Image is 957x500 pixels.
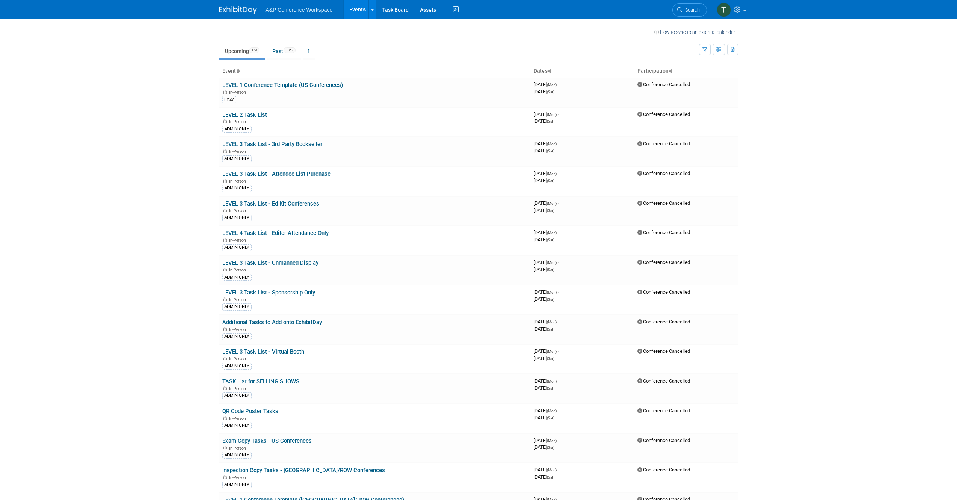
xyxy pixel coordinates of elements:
a: Past1362 [267,44,301,58]
span: [DATE] [534,118,554,124]
span: Conference Cancelled [637,437,690,443]
span: [DATE] [534,348,559,354]
span: (Mon) [547,468,557,472]
div: ADMIN ONLY [222,155,252,162]
span: Conference Cancelled [637,111,690,117]
a: Upcoming143 [219,44,265,58]
span: [DATE] [534,200,559,206]
span: Conference Cancelled [637,378,690,384]
img: In-Person Event [223,446,227,450]
img: In-Person Event [223,179,227,183]
span: (Sat) [547,386,554,390]
span: (Sat) [547,327,554,331]
a: LEVEL 4 Task List - Editor Attendance Only [222,230,329,236]
span: (Sat) [547,119,554,123]
a: LEVEL 3 Task List - Attendee List Purchase [222,171,331,177]
a: LEVEL 3 Task List - Virtual Booth [222,348,304,355]
span: [DATE] [534,267,554,272]
span: (Mon) [547,349,557,354]
span: Conference Cancelled [637,467,690,473]
img: In-Person Event [223,416,227,420]
span: - [558,230,559,235]
span: (Mon) [547,231,557,235]
span: In-Person [229,327,248,332]
div: ADMIN ONLY [222,185,252,192]
span: 1362 [284,47,296,53]
a: LEVEL 3 Task List - 3rd Party Bookseller [222,141,322,148]
span: In-Person [229,297,248,302]
span: (Mon) [547,320,557,324]
span: [DATE] [534,289,559,295]
span: [DATE] [534,444,554,450]
img: In-Person Event [223,357,227,360]
span: In-Person [229,416,248,421]
span: (Sat) [547,445,554,450]
span: (Mon) [547,290,557,294]
span: [DATE] [534,467,559,473]
span: (Mon) [547,142,557,146]
span: In-Person [229,209,248,213]
span: Conference Cancelled [637,289,690,295]
span: Conference Cancelled [637,171,690,176]
div: ADMIN ONLY [222,274,252,281]
span: Conference Cancelled [637,200,690,206]
span: Conference Cancelled [637,82,690,87]
span: [DATE] [534,230,559,235]
span: (Sat) [547,416,554,420]
span: [DATE] [534,111,559,117]
span: (Sat) [547,238,554,242]
img: ExhibitDay [219,6,257,14]
span: (Mon) [547,83,557,87]
span: [DATE] [534,178,554,183]
a: LEVEL 3 Task List - Ed Kit Conferences [222,200,319,207]
div: ADMIN ONLY [222,303,252,310]
span: Conference Cancelled [637,408,690,413]
span: [DATE] [534,259,559,265]
a: How to sync to an external calendar... [654,29,738,35]
div: ADMIN ONLY [222,333,252,340]
span: A&P Conference Workspace [266,7,333,13]
span: [DATE] [534,237,554,242]
span: - [558,408,559,413]
img: In-Person Event [223,238,227,242]
span: In-Person [229,268,248,273]
span: (Sat) [547,209,554,213]
span: [DATE] [534,89,554,95]
span: [DATE] [534,355,554,361]
span: - [558,111,559,117]
span: - [558,259,559,265]
span: - [558,319,559,325]
th: Dates [531,65,634,78]
div: ADMIN ONLY [222,126,252,133]
span: (Mon) [547,439,557,443]
span: In-Person [229,179,248,184]
img: Tia Ali [717,3,731,17]
span: [DATE] [534,296,554,302]
span: In-Person [229,238,248,243]
div: FY27 [222,96,236,103]
a: Inspection Copy Tasks - [GEOGRAPHIC_DATA]/ROW Conferences [222,467,385,474]
span: (Mon) [547,201,557,206]
a: Additional Tasks to Add onto ExhibitDay [222,319,322,326]
span: Conference Cancelled [637,230,690,235]
span: In-Person [229,90,248,95]
div: ADMIN ONLY [222,244,252,251]
a: Sort by Start Date [548,68,551,74]
span: Conference Cancelled [637,319,690,325]
img: In-Person Event [223,386,227,390]
span: [DATE] [534,141,559,146]
span: [DATE] [534,207,554,213]
span: - [558,467,559,473]
span: - [558,141,559,146]
span: In-Person [229,357,248,361]
span: [DATE] [534,415,554,421]
img: In-Person Event [223,209,227,212]
span: [DATE] [534,408,559,413]
span: In-Person [229,386,248,391]
div: ADMIN ONLY [222,452,252,459]
div: ADMIN ONLY [222,392,252,399]
span: [DATE] [534,326,554,332]
span: In-Person [229,446,248,451]
a: LEVEL 3 Task List - Unmanned Display [222,259,318,266]
span: [DATE] [534,437,559,443]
